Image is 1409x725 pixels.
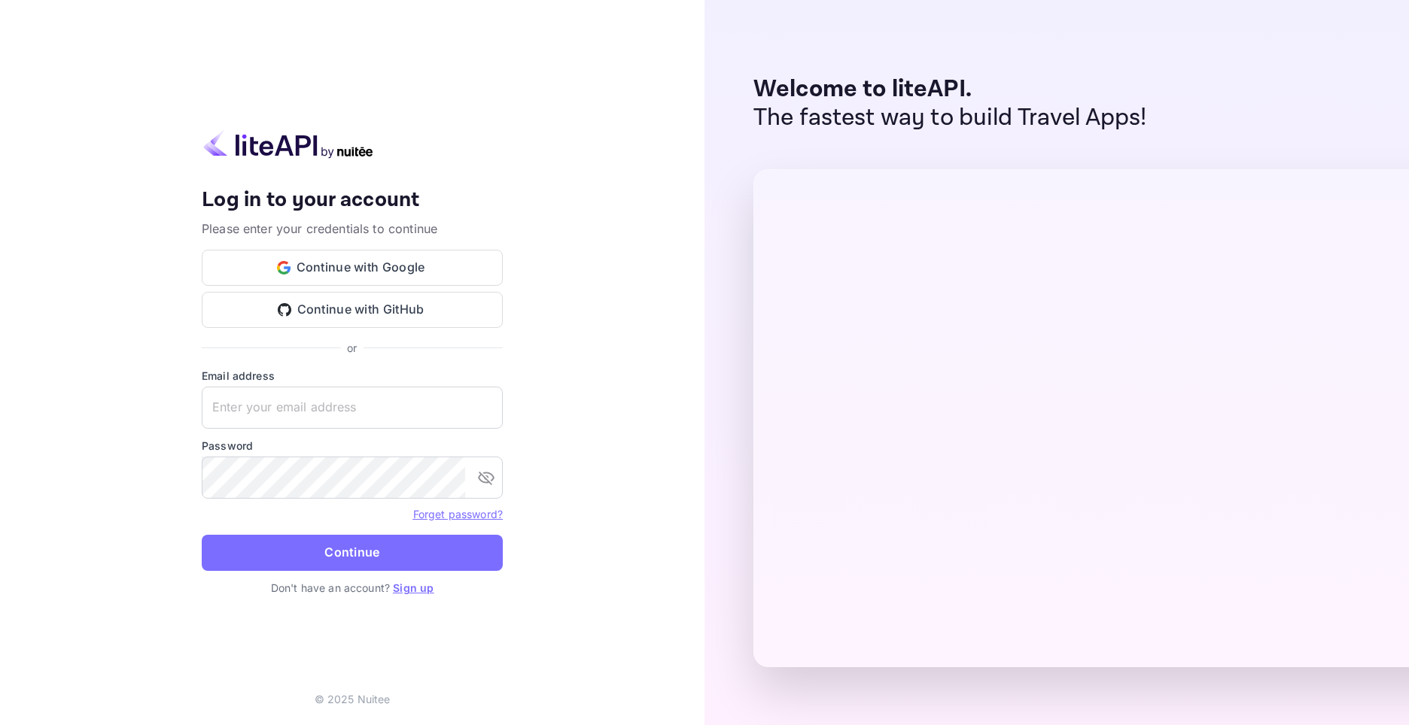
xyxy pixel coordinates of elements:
button: Continue [202,535,503,571]
button: Continue with Google [202,250,503,286]
button: toggle password visibility [471,463,501,493]
p: Don't have an account? [202,580,503,596]
label: Password [202,438,503,454]
p: Welcome to liteAPI. [753,75,1147,104]
a: Forget password? [413,508,503,520]
button: Continue with GitHub [202,292,503,328]
a: Sign up [393,581,434,594]
p: or [347,340,357,356]
a: Forget password? [413,506,503,521]
img: liteapi [202,129,375,159]
p: The fastest way to build Travel Apps! [753,104,1147,132]
label: Email address [202,368,503,384]
p: Please enter your credentials to continue [202,220,503,238]
input: Enter your email address [202,387,503,429]
p: © 2025 Nuitee [315,691,391,707]
h4: Log in to your account [202,187,503,214]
